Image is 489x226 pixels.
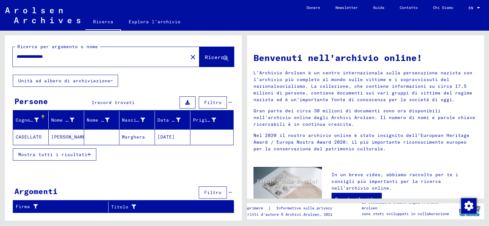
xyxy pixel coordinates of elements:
mat-header-cell: Geburt‏ [119,111,155,129]
font: Titolo [111,204,128,210]
font: Firma [16,203,30,210]
p: sono stati sviluppati in collaborazione con [362,211,454,222]
a: Guarda il video [332,193,382,206]
font: Unità ad albero di archiviazione [18,78,110,84]
button: Unità ad albero di archiviazione [13,75,118,87]
div: Data di nascita [157,115,190,125]
mat-header-cell: Vorname [49,111,84,129]
p: Gran parte dei circa 30 milioni di documenti sono ora disponibili nell'archivio online degli Arch... [253,108,478,128]
button: Mostra tutti i risultati [13,148,96,161]
span: EN [469,6,476,10]
span: record trovati [94,100,135,105]
mat-header-cell: Nachname [13,111,49,129]
a: Esplora l'archivio [121,14,188,29]
img: Modifica consenso [461,198,477,214]
button: Filtro [199,186,227,199]
span: Ricerca [205,54,227,60]
p: Diritti d'autore © Archivi Arolsen, 2021 [243,212,340,217]
div: Firma [16,202,108,212]
button: Ricerca [199,47,234,67]
font: Cognome [16,117,36,123]
mat-icon: close [189,53,197,61]
span: Mostra tutti i risultati [18,152,87,157]
img: Arolsen_neg.svg [5,7,80,23]
mat-header-cell: Geburtsname [84,111,120,129]
mat-cell: [DATE] [155,129,190,145]
a: Ricerca [85,14,121,31]
div: Nome di battesimo [51,115,84,125]
button: Chiaro [187,50,199,63]
font: Data di nascita [157,117,201,123]
div: Prigioniero # [193,115,226,125]
p: In un breve video, abbiamo raccolto per te i consigli più importanti per la ricerca nell'archivio... [332,171,478,192]
p: Nel 2020 il nostro archivio online è stato insignito dell'European Heritage Award / Europa Nostra... [253,132,478,152]
img: yv_logo.png [458,203,482,219]
div: Argomenti [14,185,58,197]
a: Imprimere [243,205,268,212]
font: | [268,205,271,212]
button: Filtro [199,96,227,109]
div: Nascita [122,115,155,125]
div: Titolo [111,202,226,212]
mat-cell: Marghera [119,129,155,145]
div: Cognome [16,115,48,125]
mat-cell: CASELLATO [13,129,49,145]
span: Filtro [204,100,221,105]
font: Nascita [122,117,142,123]
p: L'Archivio Arolsen è un centro internazionale sulla persecuzione nazista con l'archivio più compl... [253,70,478,103]
mat-label: Ricerca per argomento o nome [17,44,98,49]
h1: Benvenuti nell'archivio online! [253,51,478,64]
div: Persone [14,95,48,107]
img: video.jpg [253,167,322,204]
mat-header-cell: Prisoner # [190,111,233,129]
span: Filtro [204,190,221,195]
mat-header-cell: Geburtsdatum [155,111,190,129]
span: 1 [92,100,94,105]
font: Nome di battesimo [51,117,100,123]
div: Nome da nubile [87,115,119,125]
font: Prigioniero # [193,117,230,123]
a: Informativa sulla privacy [271,205,340,212]
font: Nome da nubile [87,117,127,123]
p: Le collezioni online degli Archivi Arolsen [362,200,454,211]
mat-cell: [PERSON_NAME] [49,129,84,145]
